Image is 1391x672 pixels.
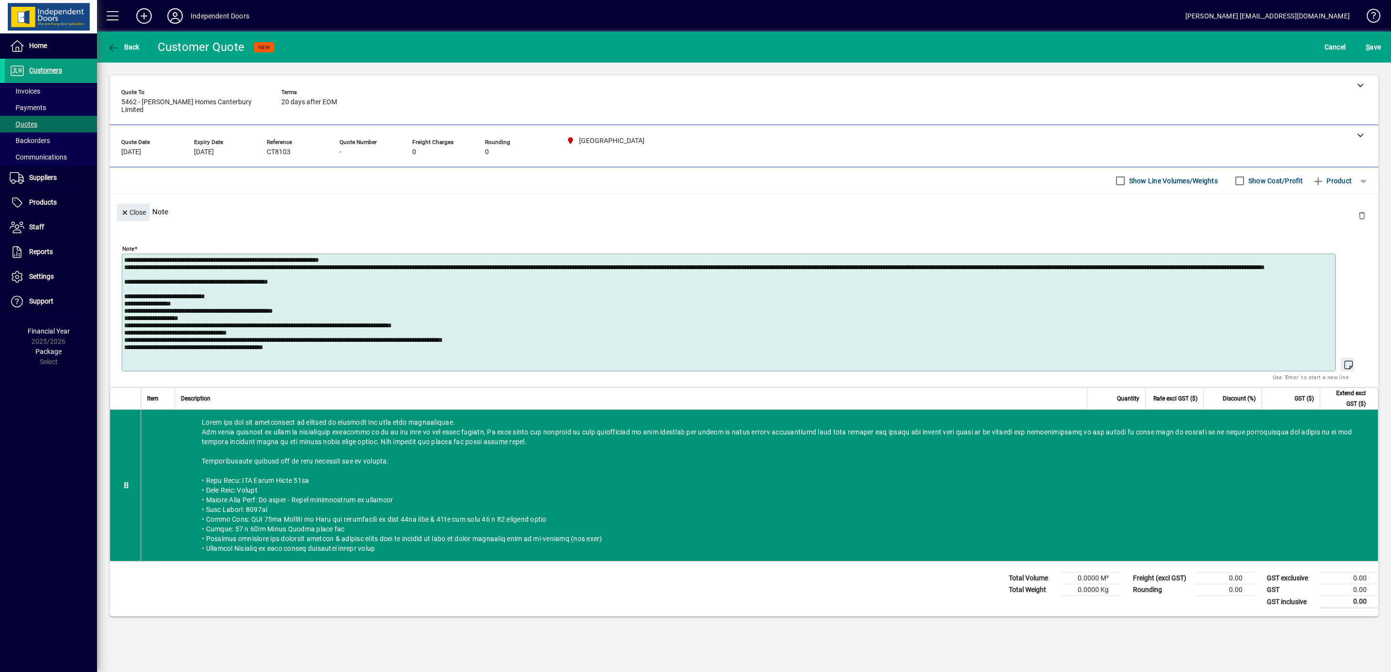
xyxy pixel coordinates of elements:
span: Products [29,198,57,206]
button: Delete [1350,204,1374,227]
button: Back [105,38,142,56]
span: Close [121,205,146,221]
div: [PERSON_NAME] [EMAIL_ADDRESS][DOMAIN_NAME] [1185,8,1350,24]
div: Independent Doors [191,8,249,24]
span: Invoices [10,87,40,95]
td: 0.00 [1320,596,1378,608]
span: Communications [10,153,67,161]
button: Cancel [1322,38,1348,56]
div: Customer Quote [158,39,245,55]
button: Profile [160,7,191,25]
span: Back [107,43,140,51]
span: Staff [29,223,44,231]
a: Invoices [5,83,97,99]
a: Reports [5,240,97,264]
a: Suppliers [5,166,97,190]
app-page-header-button: Close [114,208,152,216]
span: Reports [29,248,53,256]
span: Product [1312,173,1352,189]
span: Quantity [1117,393,1139,404]
span: Suppliers [29,174,57,181]
span: Settings [29,272,54,280]
span: [DATE] [194,148,214,156]
a: Knowledge Base [1359,2,1379,33]
td: 0.00 [1320,573,1378,584]
span: Cancel [1325,39,1346,55]
td: GST inclusive [1262,596,1320,608]
span: [DATE] [121,148,141,156]
td: Rounding [1128,584,1196,596]
a: Products [5,191,97,215]
span: NEW [258,44,270,50]
label: Show Line Volumes/Weights [1127,176,1218,186]
span: Package [35,348,62,355]
span: Payments [10,104,46,112]
span: 0 [485,148,489,156]
td: Total Volume [1004,573,1062,584]
td: GST [1262,584,1320,596]
mat-hint: Use 'Enter' to start a new line [1273,371,1349,383]
a: Staff [5,215,97,240]
span: Extend excl GST ($) [1326,388,1366,409]
app-page-header-button: Delete [1350,211,1374,220]
td: Total Weight [1004,584,1062,596]
span: GST ($) [1294,393,1314,404]
span: 0 [412,148,416,156]
button: Close [117,204,150,221]
span: - [340,148,341,156]
span: Description [181,393,210,404]
td: 0.00 [1196,573,1254,584]
a: Communications [5,149,97,165]
span: Discount (%) [1223,393,1256,404]
div: Lorem ips dol sit ametconsect ad elitsed do eiusmodt inc utla etdo magnaaliquae. Adm venia quisno... [141,410,1378,561]
span: Quotes [10,120,37,128]
span: Customers [29,66,62,74]
span: Support [29,297,53,305]
button: Save [1363,38,1383,56]
td: 0.0000 Kg [1062,584,1120,596]
span: 20 days after EOM [281,98,337,106]
button: Add [129,7,160,25]
span: 5462 - [PERSON_NAME] Homes Canterbury Limited [121,98,267,114]
a: Payments [5,99,97,116]
span: Item [147,393,159,404]
span: Backorders [10,137,50,144]
span: Financial Year [28,327,70,335]
span: CT8103 [267,148,291,156]
a: Home [5,34,97,58]
td: Freight (excl GST) [1128,573,1196,584]
span: Rate excl GST ($) [1153,393,1197,404]
td: 0.00 [1196,584,1254,596]
a: Settings [5,265,97,289]
td: GST exclusive [1262,573,1320,584]
button: Product [1308,172,1357,190]
a: Support [5,289,97,314]
td: 0.00 [1320,584,1378,596]
a: Quotes [5,116,97,132]
span: S [1366,43,1370,51]
a: Backorders [5,132,97,149]
app-page-header-button: Back [97,38,150,56]
mat-label: Note [122,245,134,252]
label: Show Cost/Profit [1246,176,1303,186]
span: ave [1366,39,1381,55]
span: Home [29,42,47,49]
div: Note [110,194,1378,229]
td: 0.0000 M³ [1062,573,1120,584]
